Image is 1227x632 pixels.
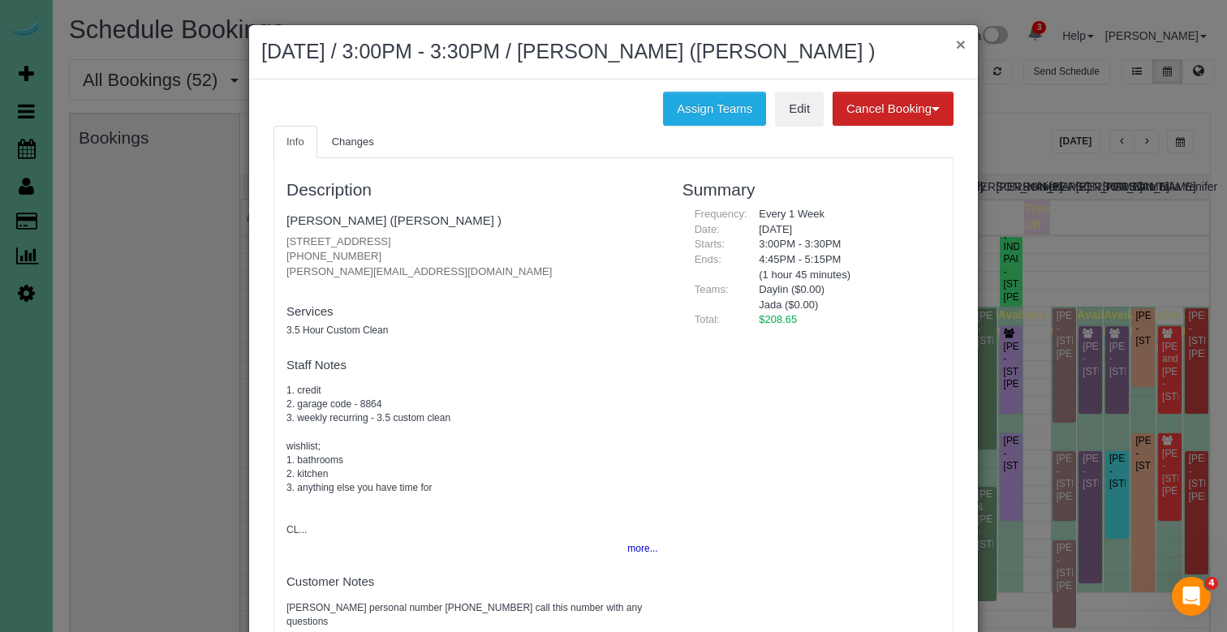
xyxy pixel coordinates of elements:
a: [PERSON_NAME] ([PERSON_NAME] ) [286,213,502,227]
span: Total: [695,313,720,325]
span: Teams: [695,283,729,295]
button: × [956,36,966,53]
h5: 3.5 Hour Custom Clean [286,325,658,336]
button: Cancel Booking [833,92,954,126]
a: Edit [775,92,824,126]
iframe: Intercom live chat [1172,577,1211,616]
a: Info [273,126,317,159]
div: 3:00PM - 3:30PM [747,237,941,252]
h4: Staff Notes [286,359,658,372]
h4: Services [286,305,658,319]
span: 4 [1205,577,1218,590]
h3: Summary [682,180,941,199]
pre: [PERSON_NAME] personal number [PHONE_NUMBER] call this number with any questions [286,601,658,629]
span: Date: [695,223,720,235]
span: Ends: [695,253,721,265]
li: Daylin ($0.00) [759,282,928,298]
div: Every 1 Week [747,207,941,222]
span: $208.65 [759,313,797,325]
span: Starts: [695,238,725,250]
li: Jada ($0.00) [759,298,928,313]
span: Changes [332,135,374,148]
h4: Customer Notes [286,575,658,589]
button: Assign Teams [663,92,766,126]
span: Info [286,135,304,148]
span: Frequency: [695,208,747,220]
h2: [DATE] / 3:00PM - 3:30PM / [PERSON_NAME] ([PERSON_NAME] ) [261,37,966,67]
a: Changes [319,126,387,159]
p: [STREET_ADDRESS] [PHONE_NUMBER] [PERSON_NAME][EMAIL_ADDRESS][DOMAIN_NAME] [286,234,658,280]
div: [DATE] [747,222,941,238]
h3: Description [286,180,658,199]
pre: 1. credit 2. garage code - 8864 3. weekly recurring - 3.5 custom clean wishlist; 1. bathrooms 2. ... [286,384,658,537]
div: 4:45PM - 5:15PM (1 hour 45 minutes) [747,252,941,282]
button: more... [618,537,657,561]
